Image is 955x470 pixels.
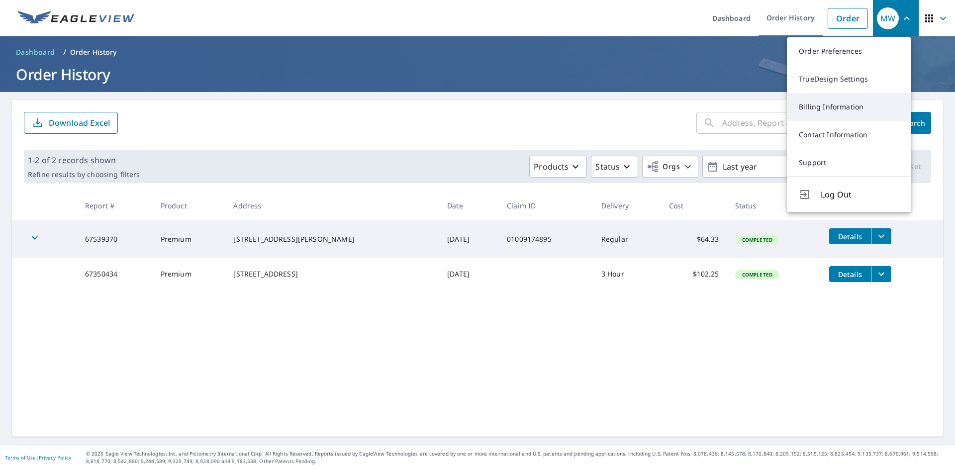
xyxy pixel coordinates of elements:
span: Search [903,118,923,128]
button: filesDropdownBtn-67350434 [871,266,891,282]
p: Refine results by choosing filters [28,170,140,179]
button: Status [591,156,638,178]
button: Search [895,112,931,134]
a: Order [828,8,868,29]
span: Completed [736,271,778,278]
button: Log Out [787,177,911,212]
th: Claim ID [499,191,593,220]
th: Cost [661,191,727,220]
a: TrueDesign Settings [787,65,911,93]
p: Products [534,161,569,173]
span: Dashboard [16,47,55,57]
td: 67539370 [77,220,153,258]
p: Status [595,161,620,173]
th: Status [727,191,821,220]
td: [DATE] [439,220,499,258]
a: Order Preferences [787,37,911,65]
td: 01009174895 [499,220,593,258]
button: Download Excel [24,112,118,134]
th: Report # [77,191,153,220]
th: Address [225,191,439,220]
button: Last year [702,156,852,178]
p: Last year [719,158,835,176]
p: © 2025 Eagle View Technologies, Inc. and Pictometry International Corp. All Rights Reserved. Repo... [86,450,950,465]
h1: Order History [12,64,943,85]
td: Premium [153,258,226,290]
p: | [5,455,71,461]
li: / [63,46,66,58]
p: Order History [70,47,117,57]
th: Delivery [593,191,661,220]
td: $64.33 [661,220,727,258]
a: Billing Information [787,93,911,121]
button: detailsBtn-67350434 [829,266,871,282]
button: Orgs [642,156,698,178]
a: Terms of Use [5,454,36,461]
a: Support [787,149,911,177]
span: Details [835,270,865,279]
button: filesDropdownBtn-67539370 [871,228,891,244]
td: Regular [593,220,661,258]
td: 67350434 [77,258,153,290]
th: Date [439,191,499,220]
a: Contact Information [787,121,911,149]
p: Download Excel [49,117,110,128]
button: Products [529,156,587,178]
span: Details [835,232,865,241]
button: detailsBtn-67539370 [829,228,871,244]
a: Dashboard [12,44,59,60]
th: Product [153,191,226,220]
span: Completed [736,236,778,243]
td: $102.25 [661,258,727,290]
div: [STREET_ADDRESS] [233,269,431,279]
input: Address, Report #, Claim ID, etc. [722,109,887,137]
nav: breadcrumb [12,44,943,60]
div: [STREET_ADDRESS][PERSON_NAME] [233,234,431,244]
div: MW [877,7,899,29]
td: [DATE] [439,258,499,290]
p: 1-2 of 2 records shown [28,154,140,166]
img: EV Logo [18,11,135,26]
td: Premium [153,220,226,258]
span: Orgs [647,161,680,173]
span: Log Out [821,188,899,200]
a: Privacy Policy [39,454,71,461]
td: 3 Hour [593,258,661,290]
